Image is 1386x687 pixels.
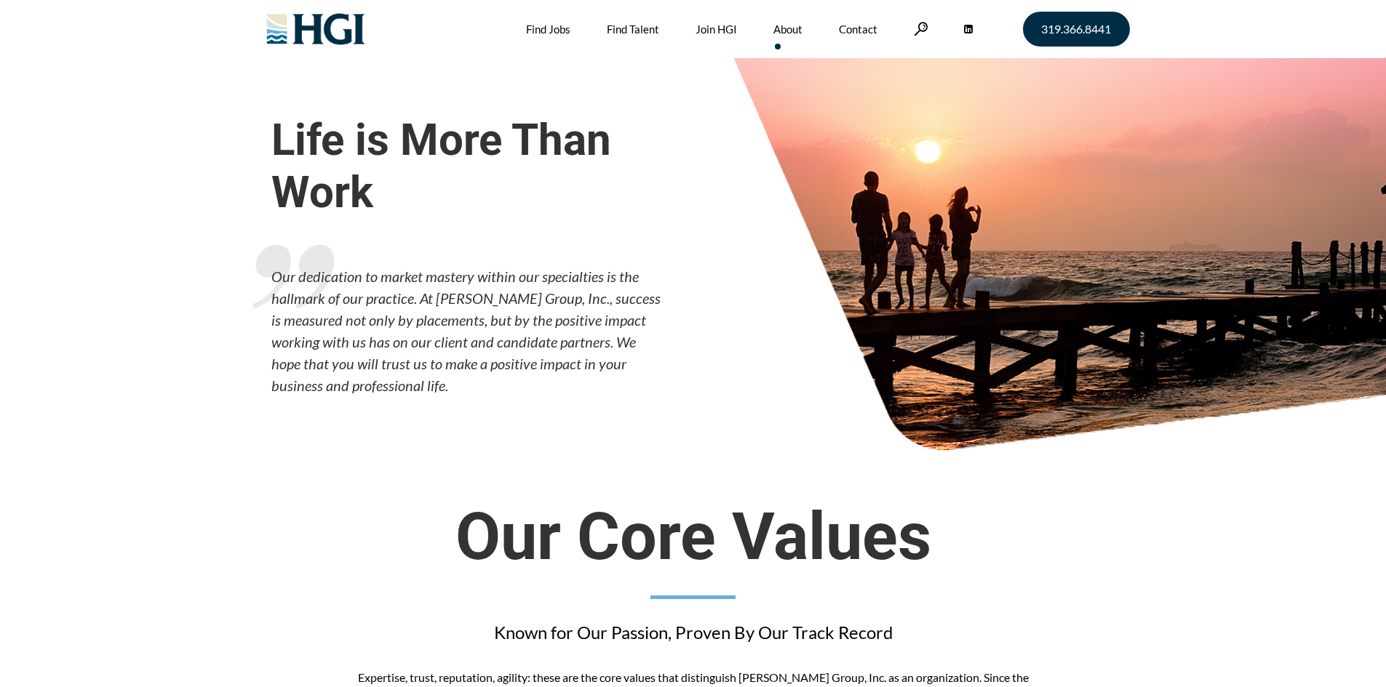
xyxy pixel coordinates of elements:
[271,265,664,396] p: Our dedication to market mastery within our specialties is the hallmark of our practice. At [PERS...
[354,501,1032,573] span: Our Core Values
[354,620,1032,645] div: Known for Our Passion, Proven By Our Track Record
[1023,12,1130,47] a: 319.366.8441
[271,114,664,219] span: Life is More Than Work
[1041,23,1111,35] span: 319.366.8441
[914,22,928,36] a: Search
